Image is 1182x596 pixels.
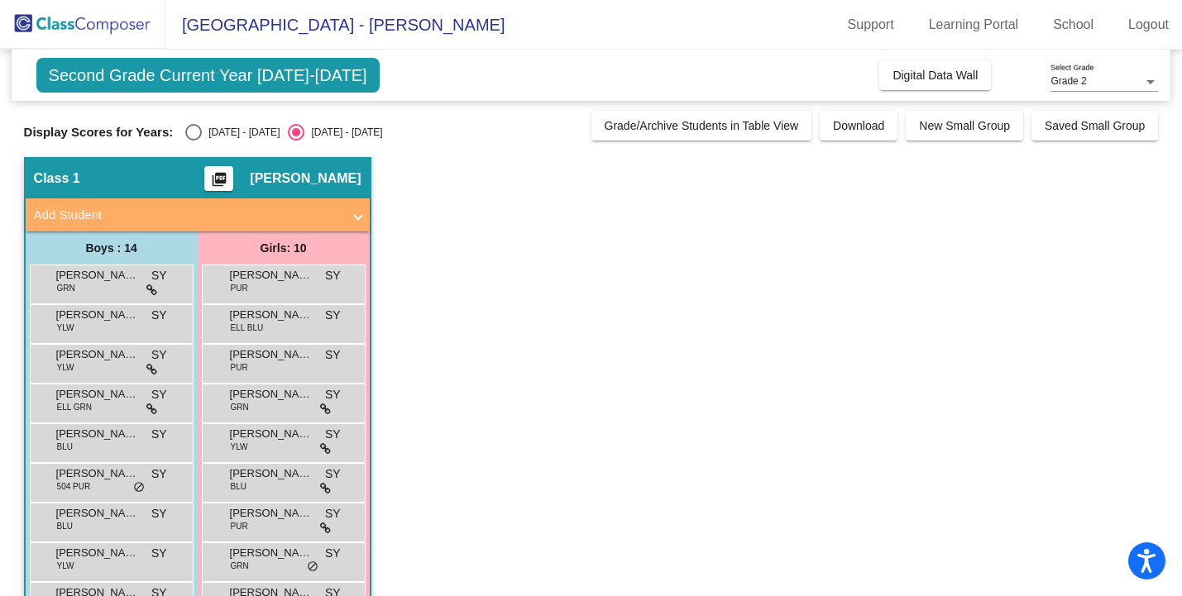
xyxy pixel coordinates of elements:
span: SY [325,465,341,483]
span: Digital Data Wall [892,69,978,82]
span: [PERSON_NAME] [56,545,139,561]
span: PUR [231,282,248,294]
div: [DATE] - [DATE] [202,125,280,140]
span: YLW [57,322,74,334]
span: SY [325,545,341,562]
div: Girls: 10 [198,231,370,265]
span: YLW [57,361,74,374]
span: [PERSON_NAME] Smoliarenko [56,386,139,403]
span: do_not_disturb_alt [133,481,145,494]
span: [PERSON_NAME] [56,267,139,284]
span: SY [151,267,167,284]
span: Display Scores for Years: [24,125,174,140]
mat-icon: picture_as_pdf [209,171,229,194]
span: [PERSON_NAME] [230,505,313,522]
span: Saved Small Group [1045,119,1145,132]
span: ELL BLU [231,322,264,334]
span: [PERSON_NAME] [230,267,313,284]
button: Download [820,111,897,141]
span: BLU [57,520,73,532]
div: [DATE] - [DATE] [304,125,382,140]
span: [PERSON_NAME] [230,346,313,363]
mat-radio-group: Select an option [185,124,382,141]
span: [GEOGRAPHIC_DATA] - [PERSON_NAME] [165,12,505,38]
mat-expansion-panel-header: Add Student [26,198,370,231]
span: Grade 2 [1050,75,1086,87]
a: Learning Portal [916,12,1032,38]
span: 504 PUR [57,480,91,493]
span: SY [151,307,167,324]
button: Digital Data Wall [879,60,991,90]
span: GRN [231,401,249,413]
span: [PERSON_NAME] [230,386,313,403]
span: [PERSON_NAME] [250,170,361,187]
a: Support [835,12,907,38]
span: do_not_disturb_alt [307,560,318,574]
span: YLW [231,441,248,453]
button: New Small Group [906,111,1023,141]
span: SY [325,505,341,522]
span: [PERSON_NAME] [56,426,139,442]
span: Grade/Archive Students in Table View [605,119,799,132]
span: BLU [231,480,246,493]
span: SY [151,346,167,364]
span: Class 1 [34,170,80,187]
span: [PERSON_NAME] [230,307,313,323]
span: SY [151,505,167,522]
span: [PERSON_NAME] [56,346,139,363]
span: SY [325,307,341,324]
span: GRN [57,282,75,294]
span: [PERSON_NAME] [230,545,313,561]
a: Logout [1115,12,1182,38]
span: SY [325,346,341,364]
span: Download [833,119,884,132]
span: SY [325,267,341,284]
span: PUR [231,361,248,374]
button: Print Students Details [204,166,233,191]
span: SY [151,465,167,483]
span: SY [325,426,341,443]
span: Second Grade Current Year [DATE]-[DATE] [36,58,380,93]
span: [PERSON_NAME] [56,307,139,323]
span: YLW [57,560,74,572]
span: GRN [231,560,249,572]
span: New Small Group [919,119,1010,132]
span: [PERSON_NAME] [230,426,313,442]
span: PUR [231,520,248,532]
span: SY [325,386,341,403]
span: SY [151,426,167,443]
button: Saved Small Group [1031,111,1158,141]
span: [PERSON_NAME] [230,465,313,482]
span: [PERSON_NAME] [56,465,139,482]
span: SY [151,386,167,403]
mat-panel-title: Add Student [34,206,342,225]
div: Boys : 14 [26,231,198,265]
span: [PERSON_NAME] [56,505,139,522]
button: Grade/Archive Students in Table View [591,111,812,141]
span: ELL GRN [57,401,92,413]
span: SY [151,545,167,562]
a: School [1040,12,1107,38]
span: BLU [57,441,73,453]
